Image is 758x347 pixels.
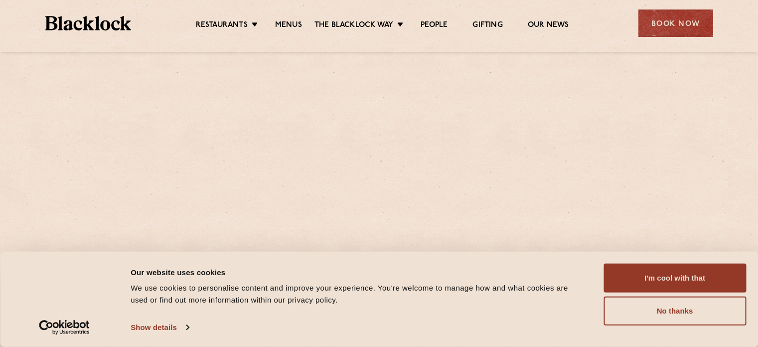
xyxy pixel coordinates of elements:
[131,266,581,278] div: Our website uses cookies
[314,20,393,31] a: The Blacklock Way
[638,9,713,37] div: Book Now
[421,20,448,31] a: People
[45,16,132,30] img: BL_Textured_Logo-footer-cropped.svg
[275,20,302,31] a: Menus
[196,20,248,31] a: Restaurants
[604,264,746,293] button: I'm cool with that
[528,20,569,31] a: Our News
[131,282,581,306] div: We use cookies to personalise content and improve your experience. You're welcome to manage how a...
[21,320,108,335] a: Usercentrics Cookiebot - opens in a new window
[131,320,188,335] a: Show details
[604,297,746,326] button: No thanks
[472,20,502,31] a: Gifting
